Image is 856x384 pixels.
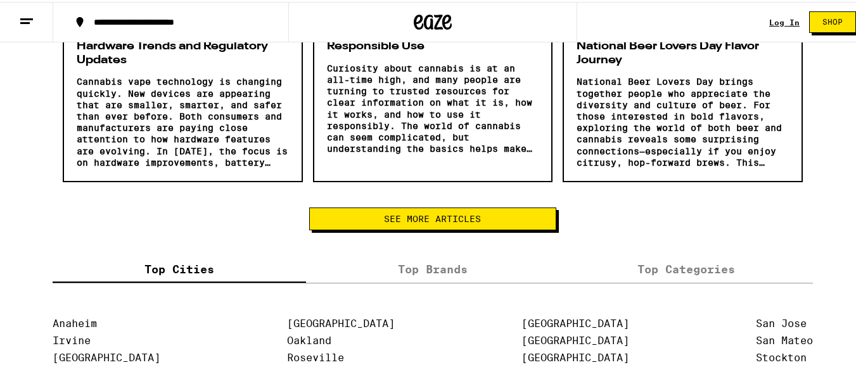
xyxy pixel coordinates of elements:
p: Curiosity about cannabis is at an all-time high, and many people are turning to trusted resources... [327,61,539,153]
h3: Beer Lovers And Cannabis: A National Beer Lovers Day Flavor Journey [577,25,789,66]
a: [GEOGRAPHIC_DATA] [521,350,629,362]
a: Stockton [756,350,807,362]
a: Log In [769,16,800,25]
button: See More Articles [309,206,556,228]
span: See More Articles [384,213,481,221]
span: Shop [822,16,843,24]
a: [GEOGRAPHIC_DATA] [53,350,160,362]
a: San Jose [756,316,807,328]
a: [GEOGRAPHIC_DATA] [521,316,629,328]
a: Oakland [287,333,331,345]
p: National Beer Lovers Day brings together people who appreciate the diversity and culture of beer.... [577,74,789,166]
a: Anaheim [53,316,97,328]
div: tabs [53,254,813,282]
a: San Mateo [756,333,813,345]
a: [GEOGRAPHIC_DATA] [521,333,629,345]
a: [GEOGRAPHIC_DATA] [287,316,395,328]
a: Roseville [287,350,344,362]
label: Top Cities [53,254,306,281]
p: Cannabis vape technology is changing quickly. New devices are appearing that are smaller, smarter... [77,74,289,166]
h3: Vape Industry Briefing: 2025 Hardware Trends and Regulatory Updates [77,25,289,66]
button: Shop [809,9,856,31]
span: Hi. Need any help? [8,9,91,19]
label: Top Brands [306,254,559,281]
a: Irvine [53,333,91,345]
label: Top Categories [559,254,813,281]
